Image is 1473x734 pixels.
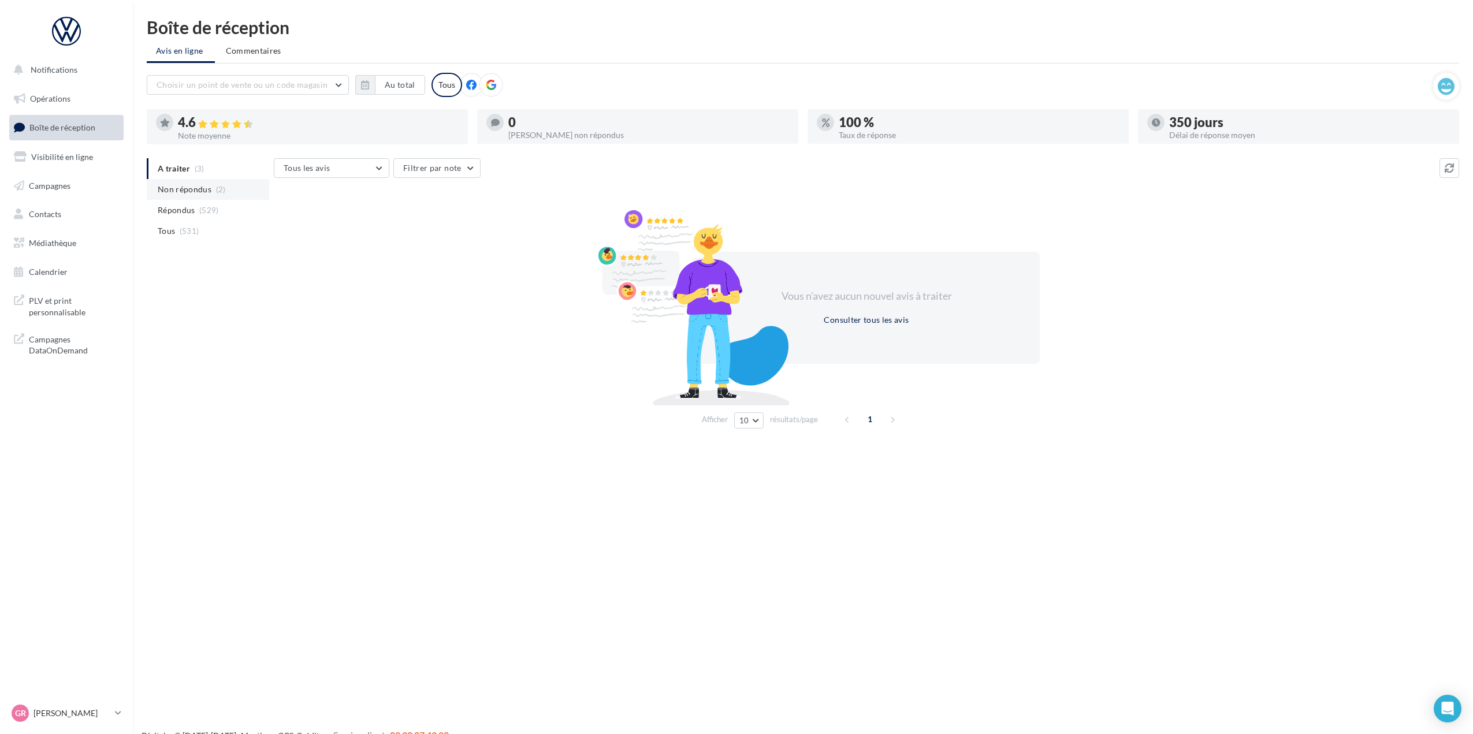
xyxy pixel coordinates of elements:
[819,313,913,327] button: Consulter tous les avis
[767,289,966,304] div: Vous n'avez aucun nouvel avis à traiter
[702,414,728,425] span: Afficher
[355,75,425,95] button: Au total
[216,185,226,194] span: (2)
[375,75,425,95] button: Au total
[7,174,126,198] a: Campagnes
[1169,116,1450,129] div: 350 jours
[7,115,126,140] a: Boîte de réception
[7,87,126,111] a: Opérations
[861,410,879,429] span: 1
[284,163,330,173] span: Tous les avis
[157,80,328,90] span: Choisir un point de vente ou un code magasin
[508,131,789,139] div: [PERSON_NAME] non répondus
[29,331,119,356] span: Campagnes DataOnDemand
[7,58,121,82] button: Notifications
[178,116,459,129] div: 4.6
[226,45,281,57] span: Commentaires
[199,206,219,215] span: (529)
[158,184,211,195] span: Non répondus
[178,132,459,140] div: Note moyenne
[147,75,349,95] button: Choisir un point de vente ou un code magasin
[508,116,789,129] div: 0
[7,231,126,255] a: Médiathèque
[739,416,749,425] span: 10
[29,209,61,219] span: Contacts
[7,145,126,169] a: Visibilité en ligne
[15,707,26,719] span: Gr
[158,225,175,237] span: Tous
[274,158,389,178] button: Tous les avis
[31,65,77,74] span: Notifications
[432,73,462,97] div: Tous
[29,180,70,190] span: Campagnes
[31,152,93,162] span: Visibilité en ligne
[7,260,126,284] a: Calendrier
[393,158,481,178] button: Filtrer par note
[7,327,126,361] a: Campagnes DataOnDemand
[839,116,1119,129] div: 100 %
[34,707,110,719] p: [PERSON_NAME]
[180,226,199,236] span: (531)
[29,267,68,277] span: Calendrier
[30,94,70,103] span: Opérations
[1434,695,1461,722] div: Open Intercom Messenger
[7,202,126,226] a: Contacts
[7,288,126,322] a: PLV et print personnalisable
[9,702,124,724] a: Gr [PERSON_NAME]
[147,18,1459,36] div: Boîte de réception
[1169,131,1450,139] div: Délai de réponse moyen
[158,204,195,216] span: Répondus
[29,293,119,318] span: PLV et print personnalisable
[29,122,95,132] span: Boîte de réception
[734,412,764,429] button: 10
[770,414,818,425] span: résultats/page
[29,238,76,248] span: Médiathèque
[839,131,1119,139] div: Taux de réponse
